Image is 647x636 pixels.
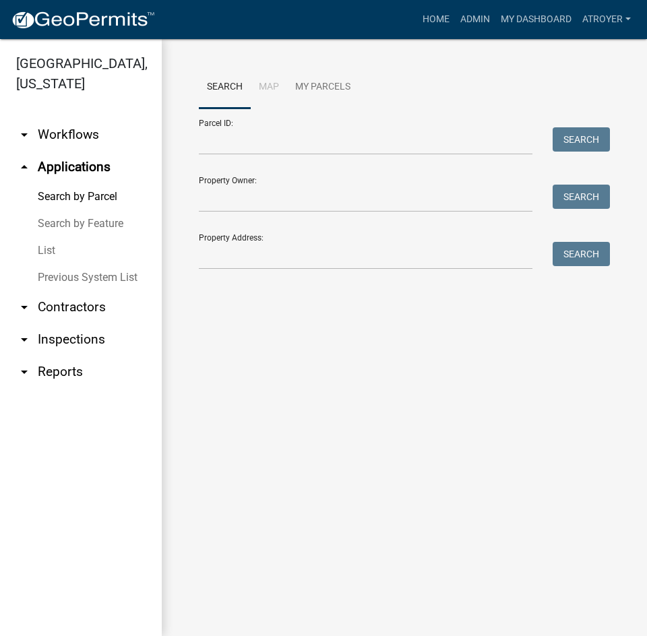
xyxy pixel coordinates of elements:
a: Admin [455,7,495,32]
a: My Dashboard [495,7,577,32]
button: Search [553,242,610,266]
a: Search [199,66,251,109]
a: Home [417,7,455,32]
i: arrow_drop_down [16,364,32,380]
i: arrow_drop_up [16,159,32,175]
a: atroyer [577,7,636,32]
i: arrow_drop_down [16,127,32,143]
button: Search [553,127,610,152]
button: Search [553,185,610,209]
i: arrow_drop_down [16,299,32,315]
a: My Parcels [287,66,359,109]
i: arrow_drop_down [16,331,32,348]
